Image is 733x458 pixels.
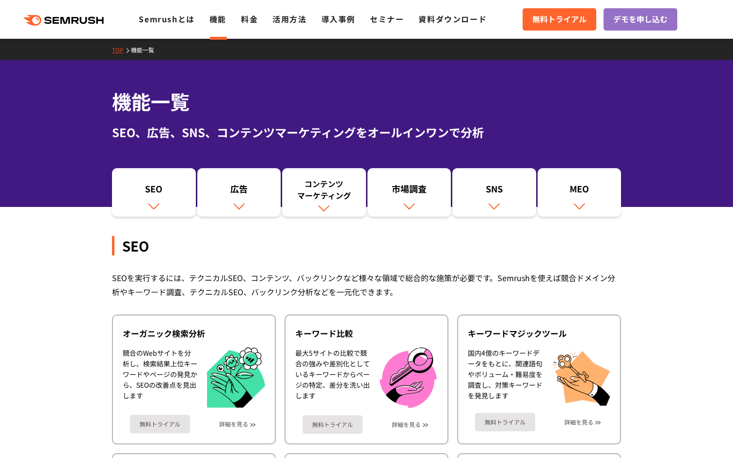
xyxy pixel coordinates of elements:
div: キーワードマジックツール [468,328,610,339]
a: 詳細を見る [219,421,248,427]
a: 導入事例 [321,13,355,25]
a: Semrushとは [139,13,194,25]
div: 市場調査 [372,183,446,199]
a: 市場調査 [367,168,451,217]
a: 広告 [197,168,281,217]
a: デモを申し込む [604,8,677,31]
a: 資料ダウンロード [418,13,487,25]
a: 詳細を見る [564,419,593,426]
div: オーガニック検索分析 [123,328,265,339]
img: キーワードマジックツール [552,347,610,406]
div: 競合のWebサイトを分析し、検索結果上位キーワードやページの発見から、SEOの改善点を見出します [123,347,197,408]
div: キーワード比較 [295,328,438,339]
a: SNS [452,168,536,217]
a: 無料トライアル [130,415,190,433]
div: SNS [457,183,531,199]
div: SEO [112,236,621,255]
span: 無料トライアル [532,13,587,26]
a: TOP [112,46,131,54]
a: 料金 [241,13,258,25]
span: デモを申し込む [613,13,668,26]
div: 最大5サイトの比較で競合の強みや差別化としているキーワードからページの特定、差分を洗い出します [295,347,370,408]
h1: 機能一覧 [112,87,621,116]
a: 詳細を見る [392,421,421,428]
img: キーワード比較 [380,347,437,408]
div: SEO、広告、SNS、コンテンツマーケティングをオールインワンで分析 [112,124,621,141]
div: MEO [542,183,617,199]
img: オーガニック検索分析 [207,347,265,408]
div: SEO [117,183,191,199]
a: 無料トライアル [303,415,363,434]
a: 機能一覧 [131,46,161,54]
div: コンテンツ マーケティング [287,178,361,201]
a: コンテンツマーケティング [282,168,366,217]
a: セミナー [370,13,404,25]
div: 広告 [202,183,276,199]
a: SEO [112,168,196,217]
a: MEO [538,168,621,217]
a: 活用方法 [272,13,306,25]
div: 国内4億のキーワードデータをもとに、関連語句やボリューム・難易度を調査し、対策キーワードを発見します [468,347,542,406]
a: 機能 [209,13,226,25]
a: 無料トライアル [523,8,596,31]
div: SEOを実行するには、テクニカルSEO、コンテンツ、バックリンクなど様々な領域で総合的な施策が必要です。Semrushを使えば競合ドメイン分析やキーワード調査、テクニカルSEO、バックリンク分析... [112,271,621,299]
a: 無料トライアル [475,413,535,431]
